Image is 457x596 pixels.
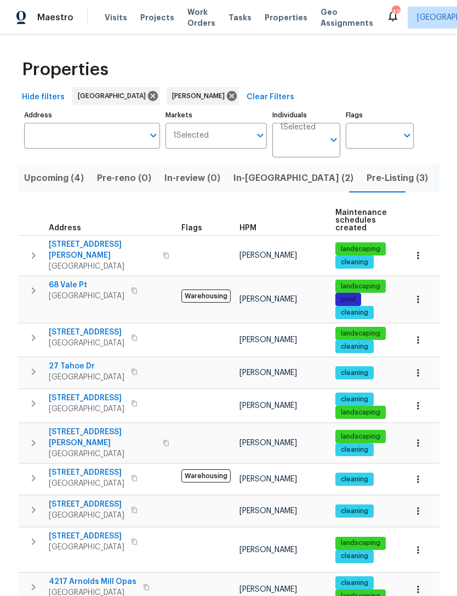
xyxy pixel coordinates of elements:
[336,432,385,441] span: landscaping
[336,329,385,338] span: landscaping
[336,445,373,455] span: cleaning
[49,280,124,291] span: 68 Vale Pt
[49,404,124,415] span: [GEOGRAPHIC_DATA]
[265,12,307,23] span: Properties
[181,224,202,232] span: Flags
[233,171,353,186] span: In-[GEOGRAPHIC_DATA] (2)
[392,7,399,18] div: 42
[336,245,385,254] span: landscaping
[239,546,297,554] span: [PERSON_NAME]
[280,123,316,132] span: 1 Selected
[173,131,209,140] span: 1 Selected
[49,467,124,478] span: [STREET_ADDRESS]
[229,14,252,21] span: Tasks
[253,128,268,143] button: Open
[146,128,161,143] button: Open
[336,258,373,267] span: cleaning
[239,439,297,447] span: [PERSON_NAME]
[239,507,297,515] span: [PERSON_NAME]
[49,531,124,542] span: [STREET_ADDRESS]
[336,295,360,304] span: pool
[367,171,428,186] span: Pre-Listing (3)
[49,510,124,521] span: [GEOGRAPHIC_DATA]
[336,475,373,484] span: cleaning
[49,478,124,489] span: [GEOGRAPHIC_DATA]
[37,12,73,23] span: Maestro
[49,499,124,510] span: [STREET_ADDRESS]
[239,475,297,483] span: [PERSON_NAME]
[49,224,81,232] span: Address
[97,171,151,186] span: Pre-reno (0)
[272,112,340,118] label: Individuals
[22,90,65,104] span: Hide filters
[399,128,415,143] button: Open
[24,171,84,186] span: Upcoming (4)
[49,393,124,404] span: [STREET_ADDRESS]
[239,296,297,303] span: [PERSON_NAME]
[239,336,297,344] span: [PERSON_NAME]
[18,87,69,107] button: Hide filters
[239,369,297,377] span: [PERSON_NAME]
[239,586,297,593] span: [PERSON_NAME]
[22,64,108,75] span: Properties
[164,171,220,186] span: In-review (0)
[49,576,136,587] span: 4217 Arnolds Mill Opas
[49,372,124,383] span: [GEOGRAPHIC_DATA]
[239,402,297,410] span: [PERSON_NAME]
[49,361,124,372] span: 27 Tahoe Dr
[172,90,229,101] span: [PERSON_NAME]
[49,239,156,261] span: [STREET_ADDRESS][PERSON_NAME]
[336,538,385,548] span: landscaping
[242,87,299,107] button: Clear Filters
[336,507,373,516] span: cleaning
[336,368,373,378] span: cleaning
[49,338,124,349] span: [GEOGRAPHIC_DATA]
[336,578,373,588] span: cleaning
[49,291,124,302] span: [GEOGRAPHIC_DATA]
[326,132,341,147] button: Open
[346,112,414,118] label: Flags
[187,7,215,29] span: Work Orders
[49,427,156,449] span: [STREET_ADDRESS][PERSON_NAME]
[181,290,231,303] span: Warehousing
[49,542,124,553] span: [GEOGRAPHIC_DATA]
[239,224,256,232] span: HPM
[78,90,150,101] span: [GEOGRAPHIC_DATA]
[239,252,297,259] span: [PERSON_NAME]
[321,7,373,29] span: Geo Assignments
[167,87,239,105] div: [PERSON_NAME]
[247,90,294,104] span: Clear Filters
[49,449,156,459] span: [GEOGRAPHIC_DATA]
[335,209,387,232] span: Maintenance schedules created
[336,408,385,417] span: landscaping
[72,87,160,105] div: [GEOGRAPHIC_DATA]
[105,12,127,23] span: Visits
[24,112,160,118] label: Address
[181,469,231,483] span: Warehousing
[165,112,267,118] label: Markets
[49,261,156,272] span: [GEOGRAPHIC_DATA]
[336,552,373,561] span: cleaning
[336,282,385,291] span: landscaping
[336,395,373,404] span: cleaning
[49,327,124,338] span: [STREET_ADDRESS]
[140,12,174,23] span: Projects
[336,308,373,317] span: cleaning
[336,342,373,351] span: cleaning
